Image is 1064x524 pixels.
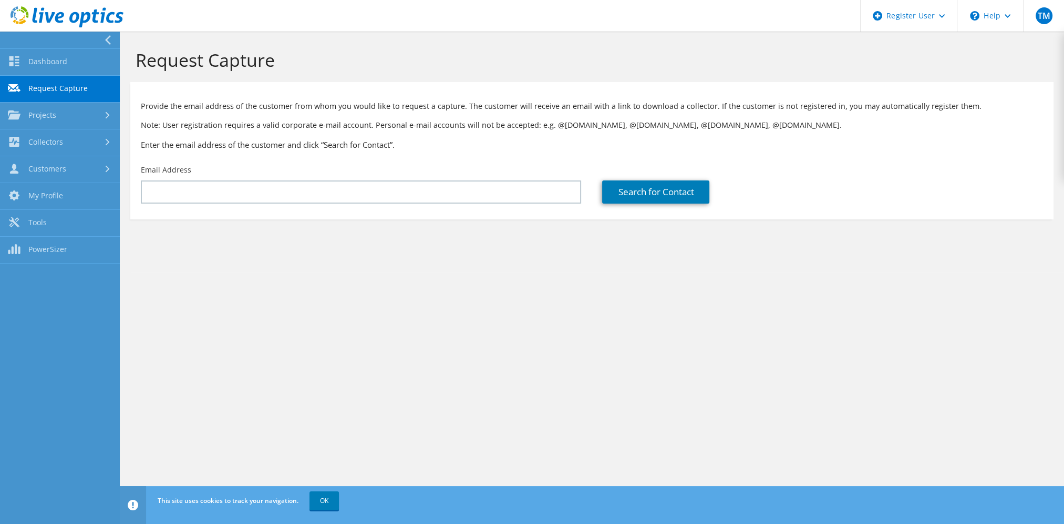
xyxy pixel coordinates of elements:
[141,100,1043,112] p: Provide the email address of the customer from whom you would like to request a capture. The cust...
[309,491,339,510] a: OK
[136,49,1043,71] h1: Request Capture
[141,139,1043,150] h3: Enter the email address of the customer and click “Search for Contact”.
[1036,7,1052,24] span: TM
[158,496,298,505] span: This site uses cookies to track your navigation.
[602,180,709,204] a: Search for Contact
[141,165,191,175] label: Email Address
[141,119,1043,131] p: Note: User registration requires a valid corporate e-mail account. Personal e-mail accounts will ...
[970,11,979,21] svg: \n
